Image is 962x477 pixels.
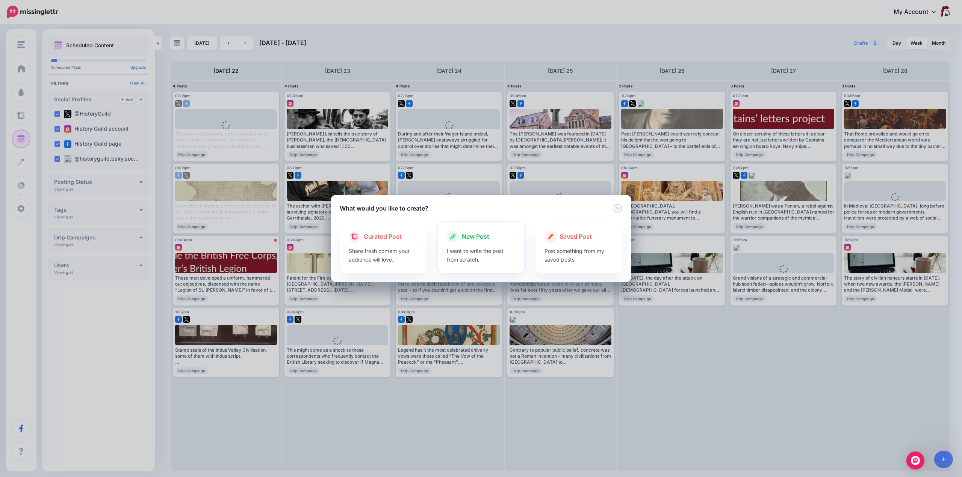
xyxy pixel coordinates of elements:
[560,232,592,242] span: Saved Post
[364,232,402,242] span: Curated Post
[447,247,516,264] p: I want to write the post from scratch.
[462,232,489,242] span: New Post
[548,233,554,239] img: create.png
[545,247,613,264] p: Post something from my saved posts
[349,247,417,264] p: Share fresh content your audience will love.
[351,233,358,239] img: curate.png
[613,204,622,213] button: Close
[340,204,428,213] h5: What would you like to create?
[906,451,924,469] div: Open Intercom Messenger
